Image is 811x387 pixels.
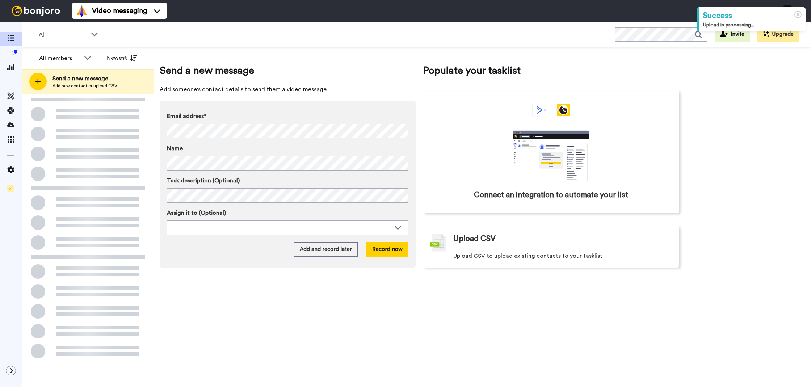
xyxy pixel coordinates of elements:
[9,6,63,16] img: bj-logo-header-white.svg
[703,21,801,29] div: Upload is processing...
[430,234,446,252] img: csv-grey.png
[366,242,408,257] button: Record now
[39,30,87,39] span: All
[167,144,183,153] span: Name
[453,234,496,244] span: Upload CSV
[167,176,408,185] label: Task description (Optional)
[160,63,416,78] span: Send a new message
[294,242,358,257] button: Add and record later
[453,252,602,260] span: Upload CSV to upload existing contacts to your tasklist
[474,190,628,201] span: Connect an integration to automate your list
[39,54,80,63] div: All members
[52,74,117,83] span: Send a new message
[167,209,408,217] label: Assign it to (Optional)
[757,27,799,42] button: Upgrade
[92,6,147,16] span: Video messaging
[497,104,605,182] div: animation
[76,5,88,17] img: vm-color.svg
[423,63,679,78] span: Populate your tasklist
[703,10,801,21] div: Success
[715,27,750,42] button: Invite
[101,51,143,65] button: Newest
[160,85,416,94] span: Add someone's contact details to send them a video message
[52,83,117,89] span: Add new contact or upload CSV
[167,112,408,121] label: Email address*
[7,185,14,192] img: Checklist.svg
